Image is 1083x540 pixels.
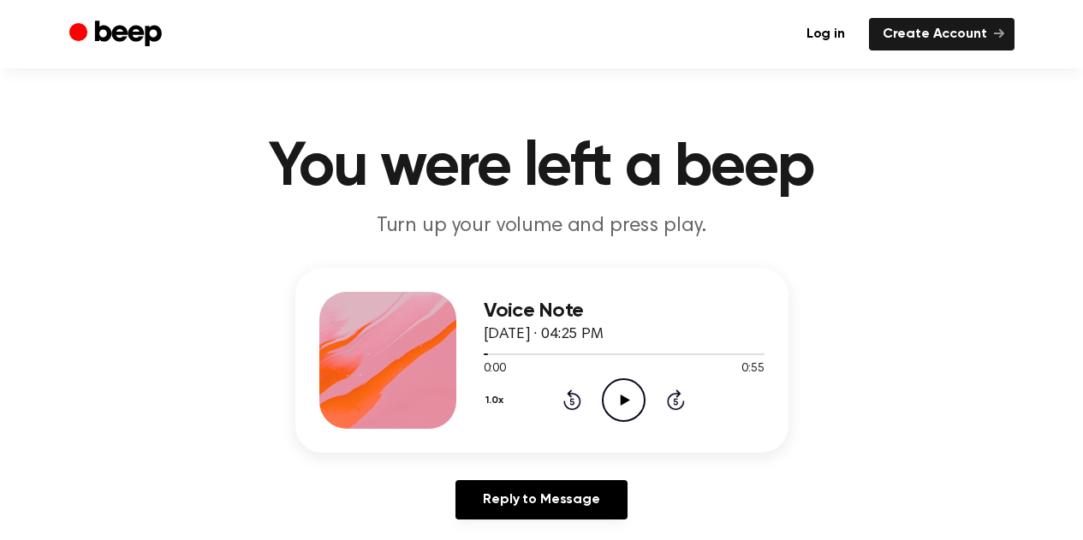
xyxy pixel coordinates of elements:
a: Log in [793,18,859,50]
button: 1.0x [484,386,510,415]
a: Reply to Message [455,480,627,519]
span: 0:00 [484,360,506,378]
a: Create Account [869,18,1015,50]
h1: You were left a beep [104,137,980,199]
h3: Voice Note [484,300,765,323]
a: Beep [69,18,166,51]
span: 0:55 [741,360,764,378]
p: Turn up your volume and press play. [213,212,871,240]
span: [DATE] · 04:25 PM [484,327,604,342]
